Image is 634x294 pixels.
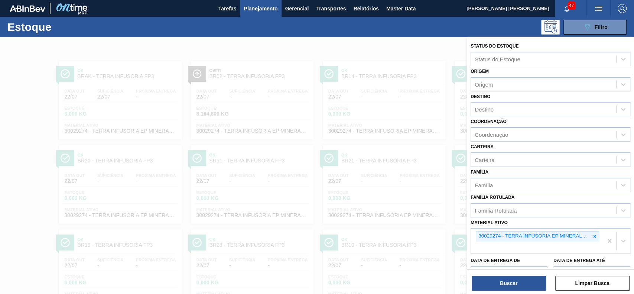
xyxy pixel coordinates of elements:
[10,5,45,12] img: TNhmsLtSVTkK8tSr43FrP2fwEKptu5GPRR3wAAAABJRU5ErkJggg==
[541,20,560,35] div: Pogramando: nenhum usuário selecionado
[7,23,116,31] h1: Estoque
[594,4,603,13] img: userActions
[471,43,518,49] label: Status do Estoque
[475,56,520,62] div: Status do Estoque
[285,4,309,13] span: Gerencial
[553,258,605,263] label: Data de Entrega até
[353,4,378,13] span: Relatórios
[563,20,627,35] button: Filtro
[471,195,514,200] label: Família Rotulada
[471,94,490,99] label: Destino
[471,169,488,175] label: Família
[471,69,489,74] label: Origem
[471,266,547,281] input: dd/mm/yyyy
[475,106,494,113] div: Destino
[475,207,517,213] div: Família Rotulada
[471,258,520,263] label: Data de Entrega de
[568,1,575,10] span: 47
[553,266,630,281] input: dd/mm/yyyy
[475,132,508,138] div: Coordenação
[595,24,608,30] span: Filtro
[475,182,493,188] div: Família
[555,3,579,14] button: Notificações
[476,232,591,241] div: 30029274 - TERRA INFUSORIA EP MINERALS FP3
[471,220,508,225] label: Material ativo
[618,4,627,13] img: Logout
[475,81,493,87] div: Origem
[386,4,416,13] span: Master Data
[244,4,277,13] span: Planejamento
[218,4,237,13] span: Tarefas
[471,119,507,124] label: Coordenação
[475,156,494,163] div: Carteira
[471,144,494,149] label: Carteira
[316,4,346,13] span: Transportes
